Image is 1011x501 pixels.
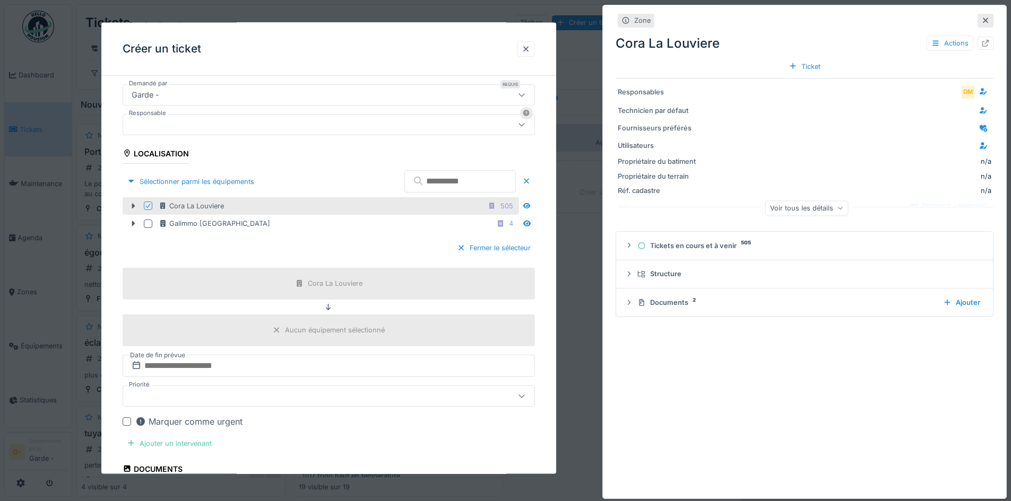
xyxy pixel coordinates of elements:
div: Réf. cadastre [618,186,699,196]
div: Voir tous les détails [765,200,849,216]
div: Technicien par défaut [618,106,699,116]
div: 4 [509,218,513,228]
div: Propriétaire du terrain [618,171,699,181]
div: Fermer le sélecteur [453,241,535,255]
div: DM [961,85,975,100]
label: Responsable [127,108,168,117]
div: n/a [704,186,991,196]
div: Fournisseurs préférés [618,123,699,133]
div: Ajouter [939,295,984,310]
div: Cora La Louviere [616,34,993,53]
summary: Structure [620,265,989,284]
div: 505 [500,200,513,210]
div: Utilisateurs [618,140,699,151]
h3: Créer un ticket [123,42,201,56]
div: Ajouter un intervenant [123,436,216,450]
div: Marquer comme urgent [135,415,243,427]
summary: Tickets en cours et à venir505 [620,236,989,256]
div: n/a [981,156,991,166]
div: Aucun équipement sélectionné [285,325,385,335]
div: Galimmo [GEOGRAPHIC_DATA] [159,218,270,228]
div: Actions [927,36,973,51]
summary: Documents2Ajouter [620,293,989,312]
div: Garde - [127,89,163,100]
label: Priorité [127,380,152,389]
div: Sélectionner parmi les équipements [123,174,258,188]
div: Responsables [618,87,699,97]
div: Ticket [784,59,825,74]
div: Documents [123,461,183,479]
label: Demandé par [127,78,169,87]
div: Cora La Louviere [308,278,362,288]
label: Date de fin prévue [129,349,186,361]
div: Tickets en cours et à venir [637,241,980,251]
div: Cora La Louviere [159,200,224,210]
div: Requis [500,80,520,88]
div: Zone [634,15,651,25]
div: Structure [637,269,980,279]
div: n/a [704,171,991,181]
div: Propriétaire du batiment [618,156,699,166]
div: Documents [637,297,935,307]
div: Localisation [123,145,189,163]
